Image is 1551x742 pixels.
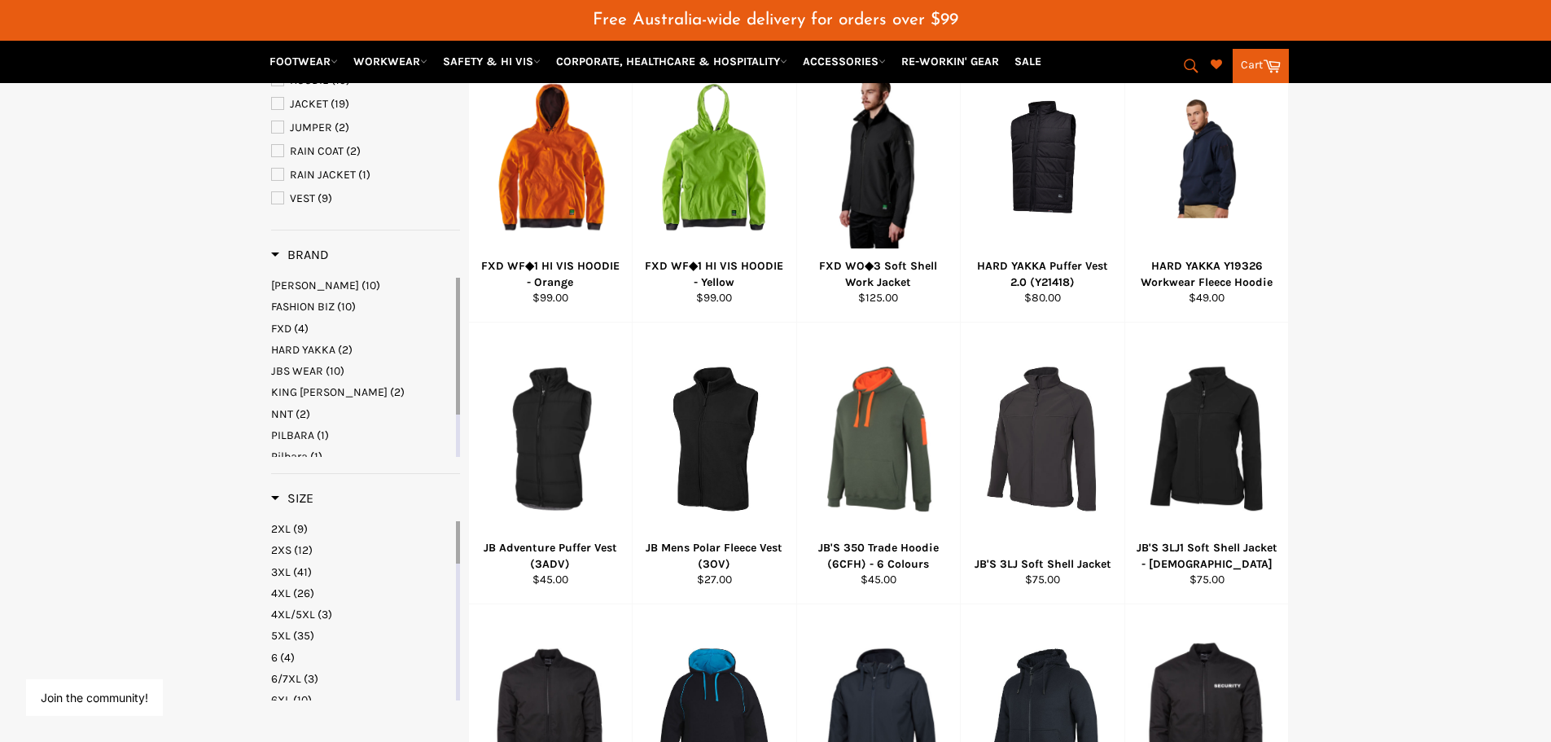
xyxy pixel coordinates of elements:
a: RE-WORKIN' GEAR [895,47,1006,76]
span: 5XL [271,629,291,643]
span: HARD YAKKA [271,343,335,357]
a: ACCESSORIES [796,47,892,76]
span: Pilbara [271,450,308,463]
span: [PERSON_NAME] [271,279,359,292]
a: JB Mens Polar Fleece Vest (3OV)JB Mens Polar Fleece Vest (3OV)$27.00 [632,323,796,604]
span: VEST [290,191,315,205]
a: BISLEY [271,278,453,293]
span: (2) [390,385,405,399]
a: FXD [271,321,453,336]
h3: Brand [271,247,329,263]
span: (12) [294,543,313,557]
span: 6 [271,651,278,665]
div: JB Adventure Puffer Vest (3ADV) [479,540,622,572]
a: JUMPER [271,119,460,137]
a: FXD WF◆1 HI VIS HOODIE - OrangeFXD WF◆1 HI VIS HOODIE - Orange$99.00 [468,41,633,323]
span: (10) [361,279,380,292]
span: (35) [293,629,314,643]
span: Free Australia-wide delivery for orders over $99 [593,11,958,29]
a: Pilbara [271,449,453,464]
a: 5XL [271,628,453,643]
span: Brand [271,247,329,262]
a: JBS WEAR [271,363,453,379]
a: NNT [271,406,453,422]
a: HARD YAKKA [271,342,453,358]
a: HARD YAKKA Y19326 Workwear Fleece HoodieHARD YAKKA Y19326 Workwear Fleece Hoodie$49.00 [1124,41,1289,323]
div: JB Mens Polar Fleece Vest (3OV) [643,540,786,572]
span: (41) [293,565,312,579]
span: (3) [318,608,332,621]
div: HARD YAKKA Y19326 Workwear Fleece Hoodie [1135,258,1278,290]
span: (4) [294,322,309,336]
a: JB'S 3LJ Soft Shell JacketJB'S 3LJ Soft Shell Jacket$75.00 [960,323,1124,604]
a: FXD WO◆3 Soft Shell Work JacketFXD WO◆3 Soft Shell Work Jacket$125.00 [796,41,961,323]
a: 4XL [271,586,453,601]
a: JACKET [271,95,460,113]
div: HARD YAKKA Puffer Vest 2.0 (Y21418) [971,258,1115,290]
span: (1) [358,168,370,182]
span: (2) [346,144,361,158]
a: 2XS [271,542,453,558]
a: FXD WF◆1 HI VIS HOODIE - YellowFXD WF◆1 HI VIS HOODIE - Yellow$99.00 [632,41,796,323]
a: 3XL [271,564,453,580]
a: JB'S 350 Trade Hoodie (6CFH) - 6 ColoursJB'S 350 Trade Hoodie (6CFH) - 6 Colours$45.00 [796,323,961,604]
span: 4XL [271,586,291,600]
div: JB'S 3LJ1 Soft Shell Jacket - [DEMOGRAPHIC_DATA] [1135,540,1278,572]
a: HARD YAKKA Puffer Vest 2.0 (Y21418)HARD YAKKA Puffer Vest 2.0 (Y21418)$80.00 [960,41,1124,323]
a: JB Adventure Puffer Vest (3ADV)JB Adventure Puffer Vest (3ADV)$45.00 [468,323,633,604]
span: 2XL [271,522,291,536]
div: JB'S 350 Trade Hoodie (6CFH) - 6 Colours [807,540,950,572]
a: WORKWEAR [347,47,434,76]
span: (10) [337,300,356,314]
a: FOOTWEAR [263,47,344,76]
div: FXD WF◆1 HI VIS HOODIE - Orange [479,258,622,290]
a: 4XL/5XL [271,607,453,622]
span: PILBARA [271,428,314,442]
div: FXD WF◆1 HI VIS HOODIE - Yellow [643,258,786,290]
span: RAIN JACKET [290,168,356,182]
a: Cart [1233,49,1289,83]
a: SAFETY & HI VIS [436,47,547,76]
span: (9) [318,191,332,205]
span: KING [PERSON_NAME] [271,385,388,399]
span: (10) [293,693,312,707]
span: (2) [338,343,353,357]
a: 6 [271,650,453,665]
span: NNT [271,407,293,421]
span: (2) [296,407,310,421]
div: FXD WO◆3 Soft Shell Work Jacket [807,258,950,290]
span: (19) [331,97,349,111]
span: JACKET [290,97,328,111]
span: 3XL [271,565,291,579]
div: JB'S 3LJ Soft Shell Jacket [971,556,1115,572]
span: (2) [335,121,349,134]
a: VEST [271,190,460,208]
span: (3) [304,672,318,686]
span: FASHION BIZ [271,300,335,314]
span: (1) [317,428,329,442]
span: FXD [271,322,291,336]
span: JUMPER [290,121,332,134]
h3: Size [271,490,313,507]
a: JB'S 3LJ1 Soft Shell Jacket - LADIESJB'S 3LJ1 Soft Shell Jacket - [DEMOGRAPHIC_DATA]$75.00 [1124,323,1289,604]
a: FASHION BIZ [271,299,453,314]
button: Join the community! [41,691,148,705]
a: RAIN JACKET [271,166,460,184]
span: JBS WEAR [271,364,323,378]
a: PILBARA [271,428,453,443]
a: RAIN COAT [271,143,460,160]
a: 6XL [271,692,453,708]
span: 6XL [271,693,291,707]
span: (4) [280,651,295,665]
span: Size [271,490,313,506]
span: 4XL/5XL [271,608,315,621]
span: (26) [293,586,314,600]
span: (9) [293,522,308,536]
a: SALE [1008,47,1048,76]
span: 2XS [271,543,291,557]
a: 6/7XL [271,671,453,687]
span: (10) [326,364,344,378]
span: 6/7XL [271,672,301,686]
span: (1) [310,450,322,463]
a: CORPORATE, HEALTHCARE & HOSPITALITY [550,47,794,76]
